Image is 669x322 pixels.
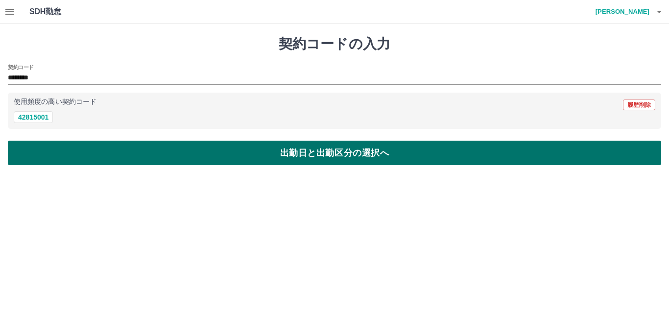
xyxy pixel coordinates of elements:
button: 履歴削除 [623,99,655,110]
p: 使用頻度の高い契約コード [14,99,96,105]
h2: 契約コード [8,63,34,71]
h1: 契約コードの入力 [8,36,661,52]
button: 出勤日と出勤区分の選択へ [8,141,661,165]
button: 42815001 [14,111,53,123]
